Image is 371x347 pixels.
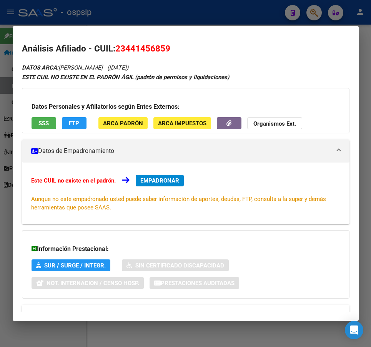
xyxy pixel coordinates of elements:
[44,262,106,269] span: SUR / SURGE / INTEGR.
[22,64,58,71] strong: DATOS ARCA:
[153,117,211,129] button: ARCA Impuestos
[69,120,79,127] span: FTP
[150,277,239,289] button: Prestaciones Auditadas
[22,64,103,71] span: [PERSON_NAME]
[135,262,224,269] span: Sin Certificado Discapacidad
[115,43,170,53] span: 23441456859
[47,280,139,287] span: Not. Internacion / Censo Hosp.
[140,177,179,184] span: EMPADRONAR
[107,64,128,71] span: ([DATE])
[22,163,349,224] div: Datos de Empadronamiento
[62,117,87,129] button: FTP
[31,196,326,211] span: Aunque no esté empadronado usted puede saber información de aportes, deudas, FTP, consulta a la s...
[38,120,49,127] span: SSS
[32,102,340,111] h3: Datos Personales y Afiliatorios según Entes Externos:
[32,244,340,254] h3: Información Prestacional:
[136,175,184,186] button: EMPADRONAR
[345,321,363,339] div: Open Intercom Messenger
[122,259,229,271] button: Sin Certificado Discapacidad
[161,280,235,287] span: Prestaciones Auditadas
[22,139,349,163] mat-expansion-panel-header: Datos de Empadronamiento
[31,146,331,156] mat-panel-title: Datos de Empadronamiento
[158,120,206,127] span: ARCA Impuestos
[103,120,143,127] span: ARCA Padrón
[32,117,56,129] button: SSS
[22,305,349,329] mat-expansion-panel-header: Aportes y Contribuciones del Afiliado: 23441456859
[22,74,229,81] strong: ESTE CUIL NO EXISTE EN EL PADRÓN ÁGIL (padrón de permisos y liquidaciones)
[98,117,148,129] button: ARCA Padrón
[32,277,144,289] button: Not. Internacion / Censo Hosp.
[253,120,296,127] strong: Organismos Ext.
[31,177,116,184] strong: Este CUIL no existe en el padrón.
[32,259,110,271] button: SUR / SURGE / INTEGR.
[247,117,302,129] button: Organismos Ext.
[22,42,349,55] h2: Análisis Afiliado - CUIL:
